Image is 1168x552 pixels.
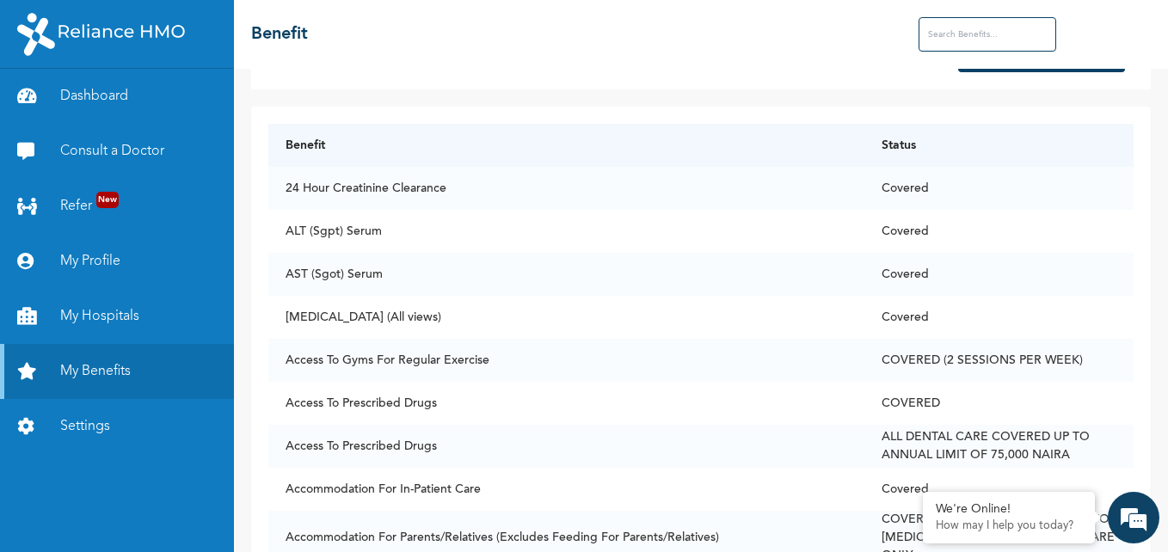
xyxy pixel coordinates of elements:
[936,502,1082,517] div: We're Online!
[864,167,1134,210] td: Covered
[169,463,329,516] div: FAQs
[919,17,1056,52] input: Search Benefits...
[864,210,1134,253] td: Covered
[268,339,864,382] td: Access To Gyms For Regular Exercise
[268,382,864,425] td: Access To Prescribed Drugs
[268,253,864,296] td: AST (Sgot) Serum
[100,183,237,357] span: We're online!
[17,13,185,56] img: RelianceHMO's Logo
[864,468,1134,511] td: Covered
[268,296,864,339] td: [MEDICAL_DATA] (All views)
[9,493,169,505] span: Conversation
[864,253,1134,296] td: Covered
[864,382,1134,425] td: COVERED
[89,96,289,119] div: Chat with us now
[864,296,1134,339] td: Covered
[864,339,1134,382] td: COVERED (2 SESSIONS PER WEEK)
[268,210,864,253] td: ALT (Sgpt) Serum
[282,9,323,50] div: Minimize live chat window
[9,402,328,463] textarea: Type your message and hit 'Enter'
[268,124,864,167] th: Benefit
[251,21,308,47] h2: Benefit
[936,519,1082,533] p: How may I help you today?
[96,192,119,208] span: New
[864,425,1134,468] td: ALL DENTAL CARE COVERED UP TO ANNUAL LIMIT OF 75,000 NAIRA
[268,468,864,511] td: Accommodation For In-Patient Care
[32,86,70,129] img: d_794563401_company_1708531726252_794563401
[268,167,864,210] td: 24 Hour Creatinine Clearance
[864,124,1134,167] th: Status
[268,425,864,468] td: Access To Prescribed Drugs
